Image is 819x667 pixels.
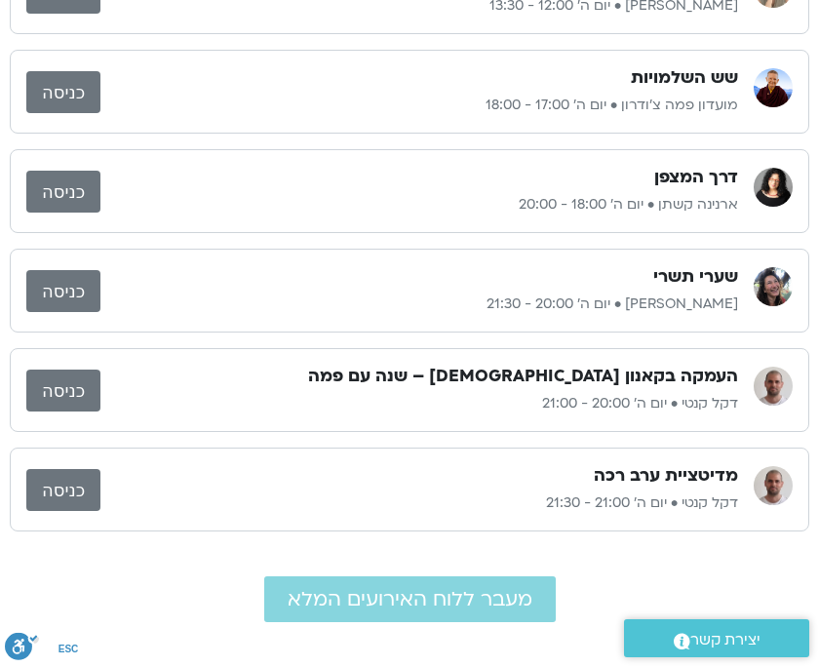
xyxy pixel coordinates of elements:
[26,370,100,412] a: כניסה
[26,71,100,113] a: כניסה
[100,392,738,415] p: דקל קנטי • יום ה׳ 20:00 - 21:00
[26,270,100,312] a: כניסה
[288,588,532,610] span: מעבר ללוח האירועים המלא
[308,365,738,388] h3: העמקה בקאנון [DEMOGRAPHIC_DATA] – שנה עם פמה
[654,166,738,189] h3: דרך המצפן
[264,576,556,622] a: מעבר ללוח האירועים המלא
[100,94,738,117] p: מועדון פמה צ'ודרון • יום ה׳ 17:00 - 18:00
[100,491,738,515] p: דקל קנטי • יום ה׳ 21:00 - 21:30
[754,466,793,505] img: דקל קנטי
[26,469,100,511] a: כניסה
[594,464,738,488] h3: מדיטציית ערב רכה
[624,619,809,657] a: יצירת קשר
[631,66,738,90] h3: שש השלמויות
[754,367,793,406] img: דקל קנטי
[26,171,100,213] a: כניסה
[754,68,793,107] img: מועדון פמה צ'ודרון
[754,168,793,207] img: ארנינה קשתן
[690,627,760,653] span: יצירת קשר
[653,265,738,289] h3: שערי תשרי
[100,193,738,216] p: ארנינה קשתן • יום ה׳ 18:00 - 20:00
[754,267,793,306] img: מירה רגב
[100,293,738,316] p: [PERSON_NAME] • יום ה׳ 20:00 - 21:30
